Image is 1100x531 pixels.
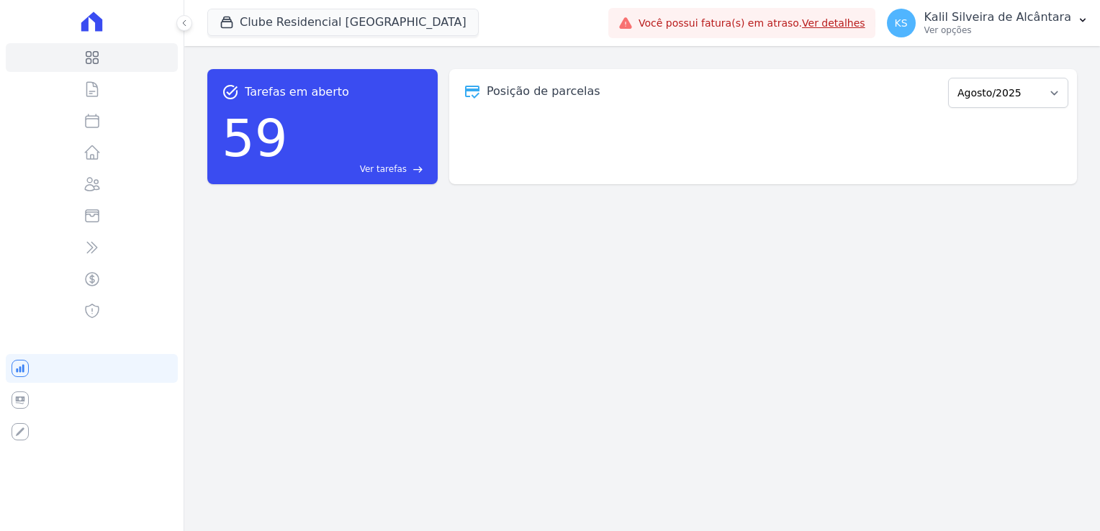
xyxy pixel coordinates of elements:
div: 59 [222,101,288,176]
span: Tarefas em aberto [245,83,349,101]
a: Ver tarefas east [294,163,423,176]
span: Você possui fatura(s) em atraso. [639,16,865,31]
button: KS Kalil Silveira de Alcântara Ver opções [875,3,1100,43]
div: Posição de parcelas [487,83,600,100]
p: Ver opções [924,24,1071,36]
span: Ver tarefas [360,163,407,176]
span: KS [895,18,908,28]
span: east [412,164,423,175]
button: Clube Residencial [GEOGRAPHIC_DATA] [207,9,479,36]
span: task_alt [222,83,239,101]
p: Kalil Silveira de Alcântara [924,10,1071,24]
a: Ver detalhes [802,17,865,29]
